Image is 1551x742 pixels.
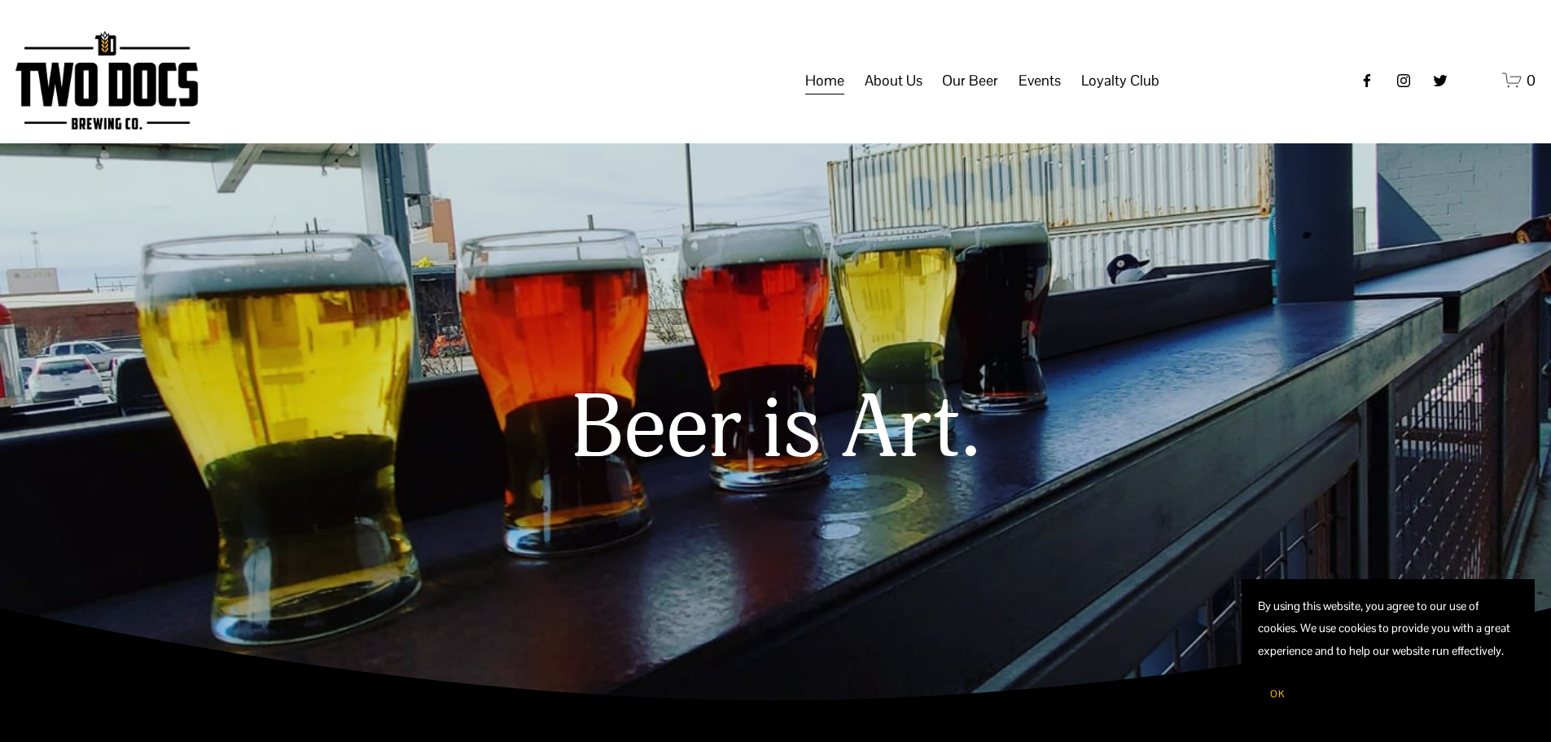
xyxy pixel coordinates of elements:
[1258,678,1297,709] button: OK
[865,65,922,96] a: folder dropdown
[1395,72,1412,89] a: instagram-unauth
[1081,67,1159,94] span: Loyalty Club
[1270,687,1285,700] span: OK
[1019,67,1061,94] span: Events
[15,31,198,130] img: Two Docs Brewing Co.
[1081,65,1159,96] a: folder dropdown
[1359,72,1375,89] a: Facebook
[206,380,1346,479] h1: Beer is Art.
[865,67,922,94] span: About Us
[1258,595,1518,662] p: By using this website, you agree to our use of cookies. We use cookies to provide you with a grea...
[805,65,844,96] a: Home
[1242,579,1535,726] section: Cookie banner
[1432,72,1448,89] a: twitter-unauth
[1019,65,1061,96] a: folder dropdown
[1527,71,1536,90] span: 0
[942,67,998,94] span: Our Beer
[942,65,998,96] a: folder dropdown
[1502,70,1536,90] a: 0 items in cart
